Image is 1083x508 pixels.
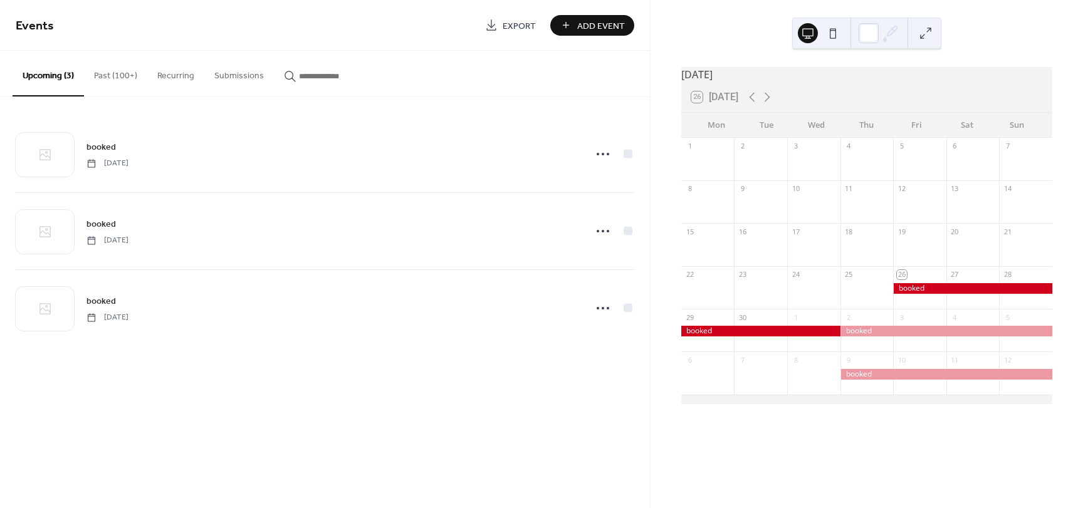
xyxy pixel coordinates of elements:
[738,227,747,236] div: 16
[503,19,536,33] span: Export
[691,113,741,138] div: Mon
[476,15,545,36] a: Export
[738,142,747,151] div: 2
[13,51,84,96] button: Upcoming (3)
[86,140,116,154] a: booked
[1003,270,1012,279] div: 28
[791,184,800,194] div: 10
[844,227,854,236] div: 18
[685,313,694,322] div: 29
[685,270,694,279] div: 22
[685,355,694,365] div: 6
[681,67,1052,82] div: [DATE]
[738,313,747,322] div: 30
[897,313,906,322] div: 3
[844,142,854,151] div: 4
[950,142,960,151] div: 6
[577,19,625,33] span: Add Event
[950,184,960,194] div: 13
[791,142,800,151] div: 3
[792,113,842,138] div: Wed
[738,355,747,365] div: 7
[791,355,800,365] div: 8
[86,294,116,308] a: booked
[844,270,854,279] div: 25
[685,184,694,194] div: 8
[204,51,274,95] button: Submissions
[1003,227,1012,236] div: 21
[950,313,960,322] div: 4
[840,326,1052,336] div: booked
[844,184,854,194] div: 11
[86,217,116,231] a: booked
[681,326,840,336] div: booked
[550,15,634,36] button: Add Event
[86,158,128,169] span: [DATE]
[741,113,792,138] div: Tue
[897,184,906,194] div: 12
[86,218,116,231] span: booked
[897,355,906,365] div: 10
[942,113,992,138] div: Sat
[844,355,854,365] div: 9
[844,313,854,322] div: 2
[86,235,128,246] span: [DATE]
[950,355,960,365] div: 11
[950,227,960,236] div: 20
[897,142,906,151] div: 5
[1003,355,1012,365] div: 12
[86,295,116,308] span: booked
[893,283,1052,294] div: booked
[1003,313,1012,322] div: 5
[840,369,1052,380] div: booked
[738,270,747,279] div: 23
[992,113,1042,138] div: Sun
[842,113,892,138] div: Thu
[791,313,800,322] div: 1
[791,227,800,236] div: 17
[86,141,116,154] span: booked
[791,270,800,279] div: 24
[84,51,147,95] button: Past (100+)
[897,270,906,279] div: 26
[147,51,204,95] button: Recurring
[16,14,54,38] span: Events
[1003,184,1012,194] div: 14
[1003,142,1012,151] div: 7
[892,113,942,138] div: Fri
[685,227,694,236] div: 15
[897,227,906,236] div: 19
[950,270,960,279] div: 27
[738,184,747,194] div: 9
[685,142,694,151] div: 1
[86,312,128,323] span: [DATE]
